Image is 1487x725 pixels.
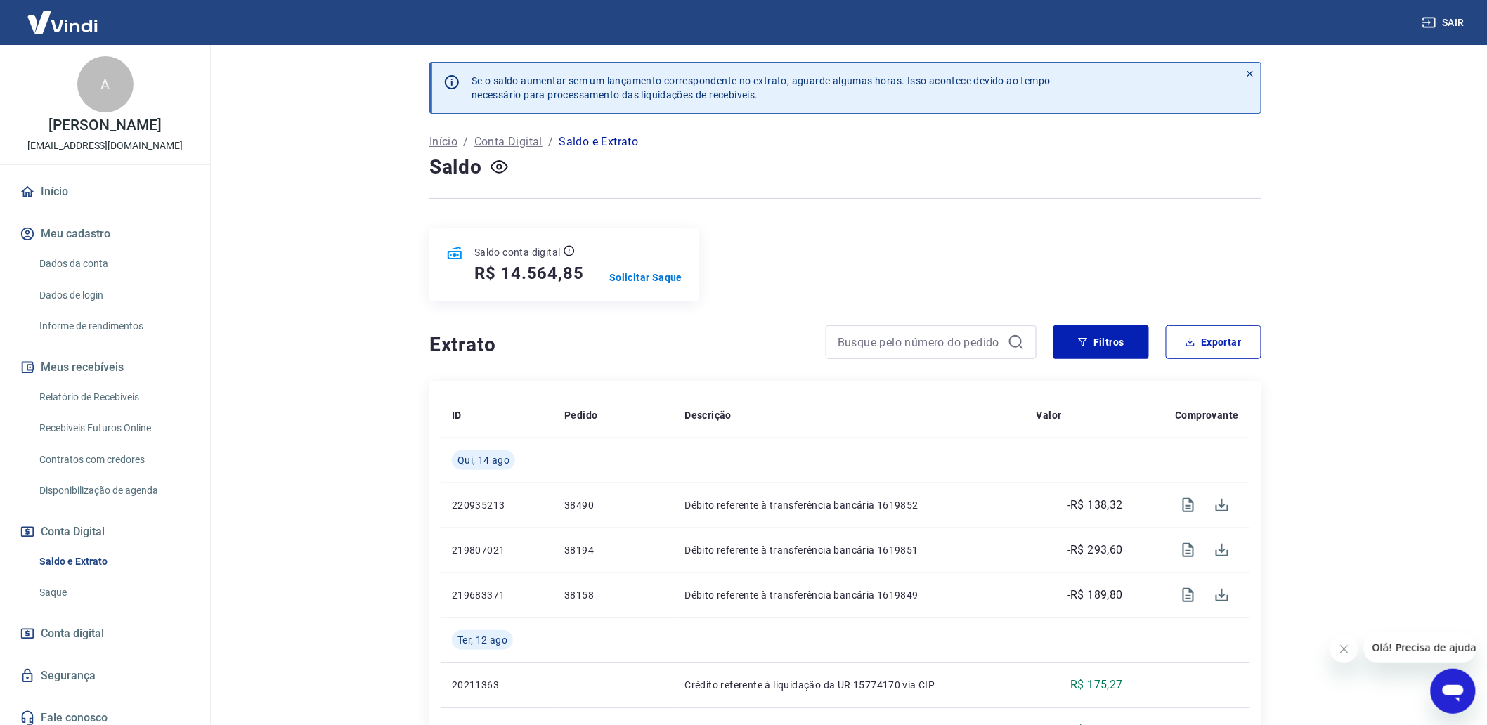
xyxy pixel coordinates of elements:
[429,133,457,150] a: Início
[609,270,682,285] a: Solicitar Saque
[1364,632,1476,663] iframe: Mensagem da empresa
[1330,635,1358,663] iframe: Fechar mensagem
[564,408,597,422] p: Pedido
[8,10,118,21] span: Olá! Precisa de ajuda?
[17,352,193,383] button: Meus recebíveis
[685,678,1014,692] p: Crédito referente à liquidação da UR 15774170 via CIP
[1067,542,1123,559] p: -R$ 293,60
[559,133,638,150] p: Saldo e Extrato
[1171,578,1205,612] span: Visualizar
[1420,10,1470,36] button: Sair
[34,476,193,505] a: Disponibilização de agenda
[1053,325,1149,359] button: Filtros
[34,249,193,278] a: Dados da conta
[1205,533,1239,567] span: Download
[685,498,1014,512] p: Débito referente à transferência bancária 1619852
[1067,587,1123,603] p: -R$ 189,80
[1171,533,1205,567] span: Visualizar
[1067,497,1123,514] p: -R$ 138,32
[1070,677,1123,693] p: R$ 175,27
[457,633,507,647] span: Ter, 12 ago
[452,543,542,557] p: 219807021
[472,74,1051,102] p: Se o saldo aumentar sem um lançamento correspondente no extrato, aguarde algumas horas. Isso acon...
[17,618,193,649] a: Conta digital
[1205,488,1239,522] span: Download
[463,133,468,150] p: /
[41,624,104,644] span: Conta digital
[1431,669,1476,714] iframe: Botão para abrir a janela de mensagens
[1037,408,1062,422] p: Valor
[452,408,462,422] p: ID
[1176,408,1239,422] p: Comprovante
[27,138,183,153] p: [EMAIL_ADDRESS][DOMAIN_NAME]
[34,383,193,412] a: Relatório de Recebíveis
[474,262,584,285] h5: R$ 14.564,85
[564,588,662,602] p: 38158
[474,133,543,150] a: Conta Digital
[685,543,1014,557] p: Débito referente à transferência bancária 1619851
[838,332,1002,353] input: Busque pelo número do pedido
[452,498,542,512] p: 220935213
[34,312,193,341] a: Informe de rendimentos
[429,153,482,181] h4: Saldo
[474,245,561,259] p: Saldo conta digital
[34,281,193,310] a: Dados de login
[34,578,193,607] a: Saque
[1166,325,1261,359] button: Exportar
[17,660,193,691] a: Segurança
[548,133,553,150] p: /
[1171,488,1205,522] span: Visualizar
[48,118,161,133] p: [PERSON_NAME]
[1205,578,1239,612] span: Download
[457,453,509,467] span: Qui, 14 ago
[17,516,193,547] button: Conta Digital
[17,1,108,44] img: Vindi
[685,588,1014,602] p: Débito referente à transferência bancária 1619849
[429,331,809,359] h4: Extrato
[34,414,193,443] a: Recebíveis Futuros Online
[17,218,193,249] button: Meu cadastro
[452,588,542,602] p: 219683371
[17,176,193,207] a: Início
[564,543,662,557] p: 38194
[685,408,732,422] p: Descrição
[452,678,542,692] p: 20211363
[77,56,134,112] div: A
[34,445,193,474] a: Contratos com credores
[34,547,193,576] a: Saldo e Extrato
[564,498,662,512] p: 38490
